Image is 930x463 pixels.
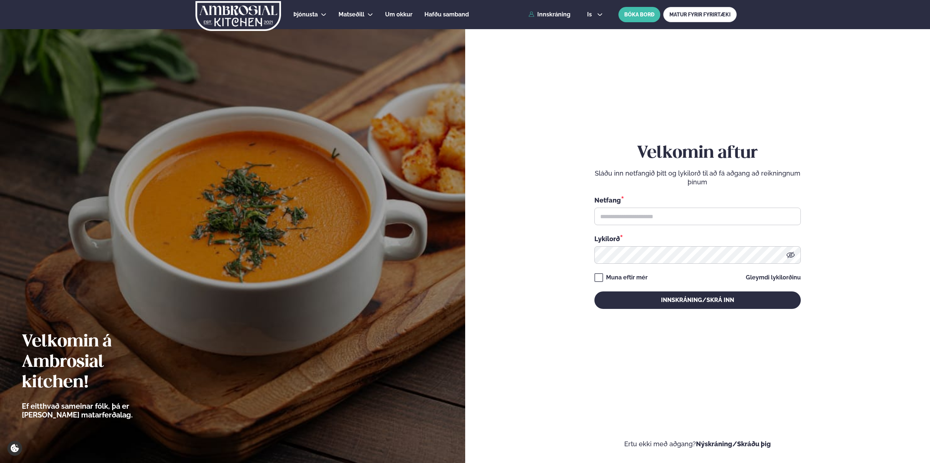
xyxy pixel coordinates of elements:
[594,143,801,164] h2: Velkomin aftur
[663,7,737,22] a: MATUR FYRIR FYRIRTÆKI
[385,10,412,19] a: Um okkur
[293,10,318,19] a: Þjónusta
[424,11,469,18] span: Hafðu samband
[529,11,570,18] a: Innskráning
[696,440,771,448] a: Nýskráning/Skráðu þig
[587,12,594,17] span: is
[424,10,469,19] a: Hafðu samband
[195,1,282,31] img: logo
[22,332,173,393] h2: Velkomin á Ambrosial kitchen!
[581,12,609,17] button: is
[594,234,801,243] div: Lykilorð
[746,275,801,280] a: Gleymdi lykilorðinu
[594,195,801,205] div: Netfang
[385,11,412,18] span: Um okkur
[487,440,909,448] p: Ertu ekki með aðgang?
[339,11,364,18] span: Matseðill
[618,7,660,22] button: BÓKA BORÐ
[22,402,173,419] p: Ef eitthvað sameinar fólk, þá er [PERSON_NAME] matarferðalag.
[7,441,22,456] a: Cookie settings
[339,10,364,19] a: Matseðill
[594,291,801,309] button: Innskráning/Skrá inn
[293,11,318,18] span: Þjónusta
[594,169,801,187] p: Sláðu inn netfangið þitt og lykilorð til að fá aðgang að reikningnum þínum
